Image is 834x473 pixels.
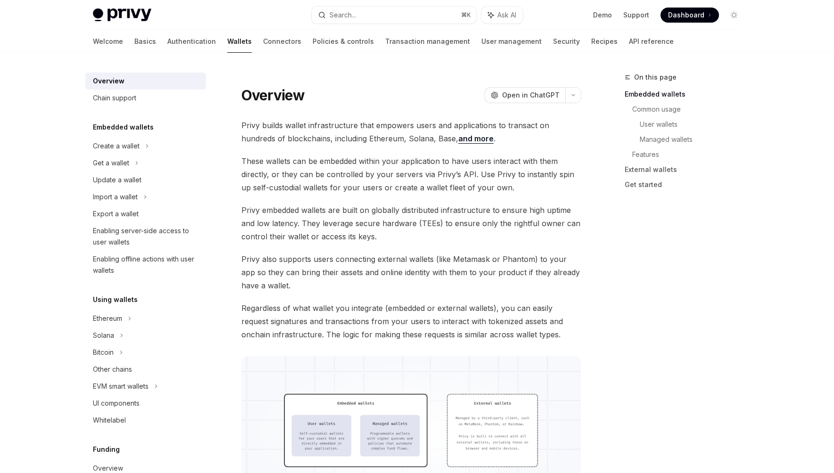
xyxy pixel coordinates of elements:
[93,140,140,152] div: Create a wallet
[241,87,305,104] h1: Overview
[241,302,581,341] span: Regardless of what wallet you integrate (embedded or external wallets), you can easily request si...
[93,415,126,426] div: Whitelabel
[85,412,206,429] a: Whitelabel
[625,87,749,102] a: Embedded wallets
[85,395,206,412] a: UI components
[85,171,206,188] a: Update a wallet
[481,7,523,24] button: Ask AI
[263,30,301,53] a: Connectors
[632,102,749,117] a: Common usage
[93,294,138,305] h5: Using wallets
[625,162,749,177] a: External wallets
[93,313,122,324] div: Ethereum
[85,73,206,90] a: Overview
[93,92,136,104] div: Chain support
[241,204,581,243] span: Privy embedded wallets are built on globally distributed infrastructure to ensure high uptime and...
[629,30,674,53] a: API reference
[85,205,206,222] a: Export a wallet
[634,72,677,83] span: On this page
[93,75,124,87] div: Overview
[85,90,206,106] a: Chain support
[93,122,154,133] h5: Embedded wallets
[241,119,581,145] span: Privy builds wallet infrastructure that empowers users and applications to transact on hundreds o...
[227,30,252,53] a: Wallets
[661,8,719,23] a: Dashboard
[623,10,649,20] a: Support
[93,208,139,220] div: Export a wallet
[632,147,749,162] a: Features
[93,253,200,276] div: Enabling offline actions with user wallets
[330,9,356,21] div: Search...
[93,174,141,186] div: Update a wallet
[93,330,114,341] div: Solana
[85,222,206,251] a: Enabling server-side access to user wallets
[640,117,749,132] a: User wallets
[134,30,156,53] a: Basics
[93,381,149,392] div: EVM smart wallets
[640,132,749,147] a: Managed wallets
[93,157,129,169] div: Get a wallet
[167,30,216,53] a: Authentication
[485,87,565,103] button: Open in ChatGPT
[312,7,477,24] button: Search...⌘K
[502,90,560,100] span: Open in ChatGPT
[668,10,704,20] span: Dashboard
[93,8,151,22] img: light logo
[93,398,140,409] div: UI components
[93,444,120,455] h5: Funding
[727,8,742,23] button: Toggle dark mode
[241,155,581,194] span: These wallets can be embedded within your application to have users interact with them directly, ...
[593,10,612,20] a: Demo
[481,30,542,53] a: User management
[93,225,200,248] div: Enabling server-side access to user wallets
[313,30,374,53] a: Policies & controls
[93,30,123,53] a: Welcome
[93,347,114,358] div: Bitcoin
[93,191,138,203] div: Import a wallet
[85,251,206,279] a: Enabling offline actions with user wallets
[458,134,494,144] a: and more
[93,364,132,375] div: Other chains
[461,11,471,19] span: ⌘ K
[553,30,580,53] a: Security
[625,177,749,192] a: Get started
[591,30,618,53] a: Recipes
[241,253,581,292] span: Privy also supports users connecting external wallets (like Metamask or Phantom) to your app so t...
[497,10,516,20] span: Ask AI
[385,30,470,53] a: Transaction management
[85,361,206,378] a: Other chains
